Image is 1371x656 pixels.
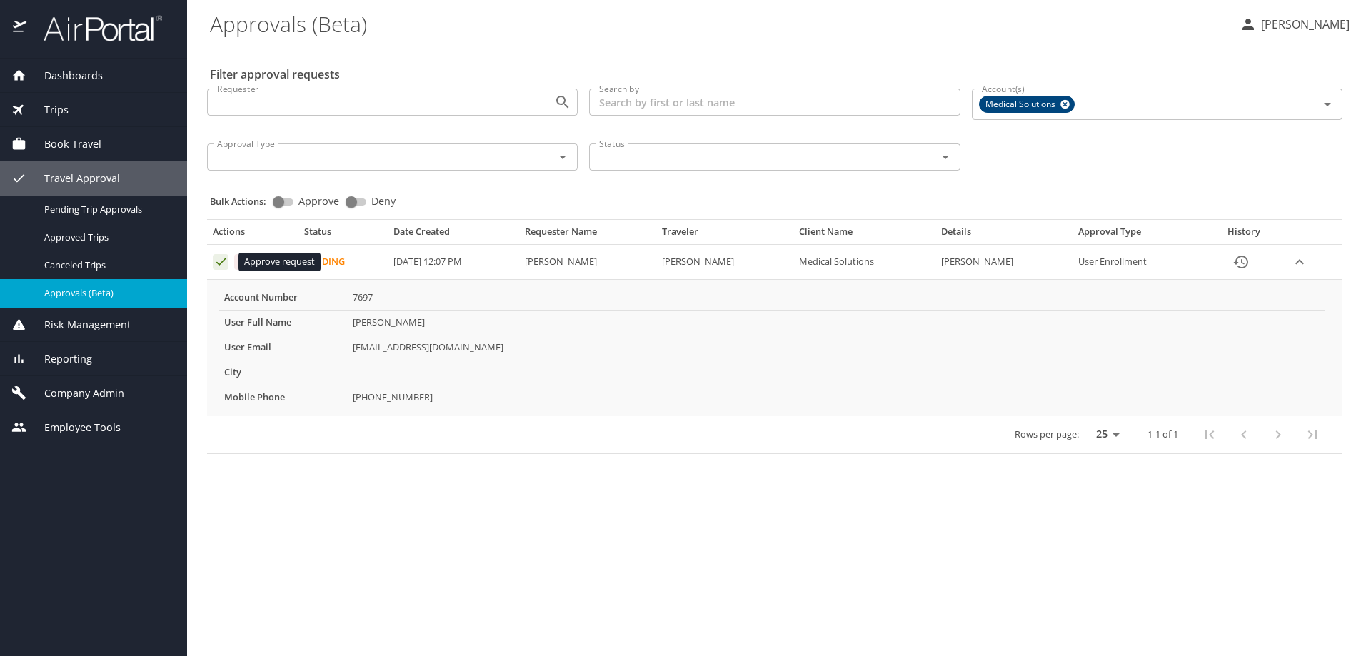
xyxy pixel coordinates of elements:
[219,360,347,385] th: City
[26,351,92,367] span: Reporting
[26,171,120,186] span: Travel Approval
[1073,245,1204,280] td: User Enrollment
[347,335,1325,360] td: [EMAIL_ADDRESS][DOMAIN_NAME]
[519,226,656,244] th: Requester Name
[26,420,121,435] span: Employee Tools
[219,310,347,335] th: User Full Name
[589,89,960,116] input: Search by first or last name
[13,14,28,42] img: icon-airportal.png
[1073,226,1204,244] th: Approval Type
[28,14,162,42] img: airportal-logo.png
[26,136,101,152] span: Book Travel
[553,92,573,112] button: Open
[298,226,388,244] th: Status
[1257,16,1350,33] p: [PERSON_NAME]
[1085,423,1125,445] select: rows per page
[26,385,124,401] span: Company Admin
[793,226,935,244] th: Client Name
[1015,430,1079,439] p: Rows per page:
[210,195,278,208] p: Bulk Actions:
[1204,226,1283,244] th: History
[656,226,793,244] th: Traveler
[210,1,1228,46] h1: Approvals (Beta)
[1317,94,1337,114] button: Open
[347,385,1325,410] td: [PHONE_NUMBER]
[44,203,170,216] span: Pending Trip Approvals
[219,385,347,410] th: Mobile Phone
[793,245,935,280] td: Medical Solutions
[298,245,388,280] td: Pending
[979,96,1075,113] div: Medical Solutions
[44,258,170,272] span: Canceled Trips
[1224,245,1258,279] button: History
[388,245,519,280] td: [DATE] 12:07 PM
[207,226,298,244] th: Actions
[234,254,250,270] button: Deny request
[935,147,955,167] button: Open
[207,226,1342,453] table: Approval table
[44,286,170,300] span: Approvals (Beta)
[553,147,573,167] button: Open
[26,68,103,84] span: Dashboards
[980,97,1064,112] span: Medical Solutions
[26,102,69,118] span: Trips
[656,245,793,280] td: [PERSON_NAME]
[219,286,347,310] th: Account Number
[935,245,1073,280] td: [PERSON_NAME]
[1234,11,1355,37] button: [PERSON_NAME]
[1289,251,1310,273] button: expand row
[519,245,656,280] td: [PERSON_NAME]
[935,226,1073,244] th: Details
[371,196,396,206] span: Deny
[26,317,131,333] span: Risk Management
[219,286,1325,410] table: More info for approvals
[388,226,519,244] th: Date Created
[347,286,1325,310] td: 7697
[1147,430,1178,439] p: 1-1 of 1
[44,231,170,244] span: Approved Trips
[219,335,347,360] th: User Email
[210,63,340,86] h2: Filter approval requests
[298,196,339,206] span: Approve
[347,310,1325,335] td: [PERSON_NAME]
